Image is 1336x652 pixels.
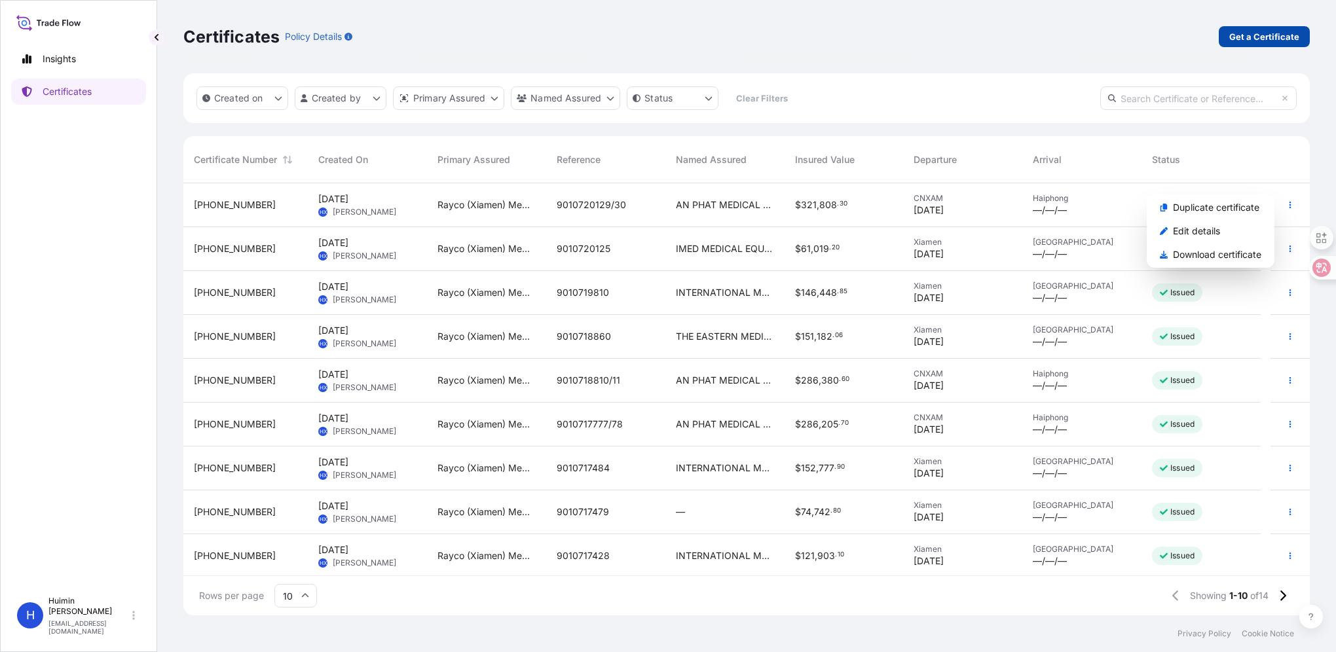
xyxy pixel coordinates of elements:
p: Edit details [1173,225,1220,238]
p: Download certificate [1173,248,1261,261]
p: Certificates [183,26,280,47]
p: Duplicate certificate [1173,201,1259,214]
p: Policy Details [285,30,342,43]
a: Edit details [1149,221,1272,242]
a: Download certificate [1149,244,1272,265]
a: Duplicate certificate [1149,197,1272,218]
p: Get a Certificate [1229,30,1299,43]
div: Actions [1147,194,1274,268]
